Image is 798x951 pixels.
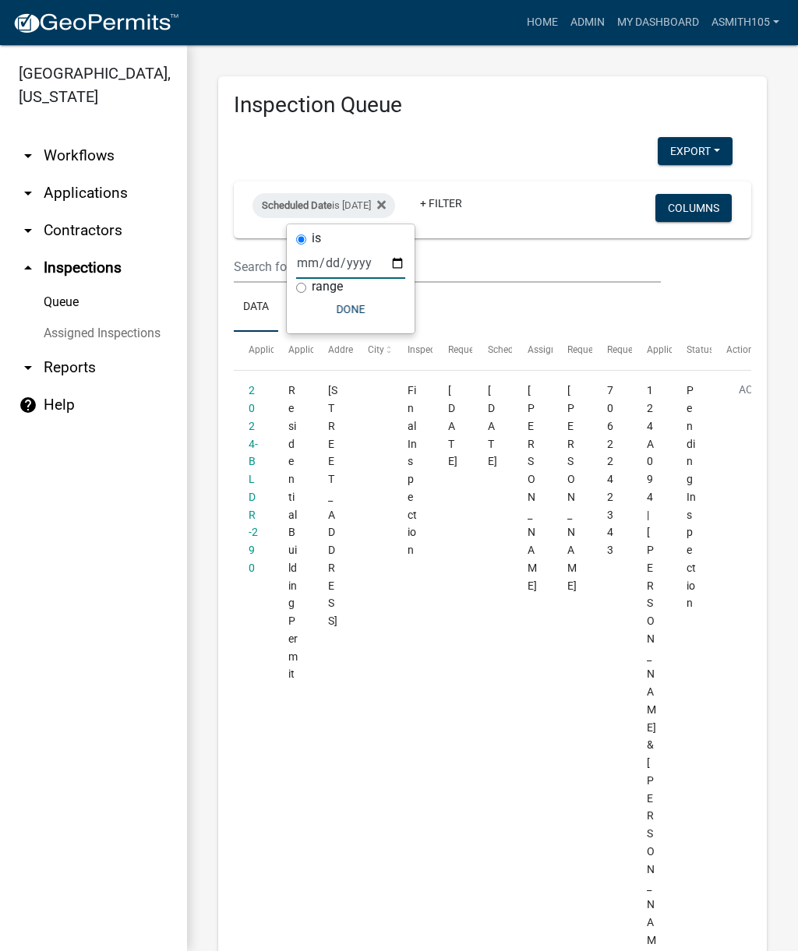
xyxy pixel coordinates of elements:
[296,295,405,323] button: Done
[19,146,37,165] i: arrow_drop_down
[249,344,297,355] span: Application
[252,193,395,218] div: is [DATE]
[488,382,498,470] div: [DATE]
[234,92,751,118] h3: Inspection Queue
[607,344,679,355] span: Requestor Phone
[368,344,384,355] span: City
[288,344,359,355] span: Application Type
[564,8,611,37] a: Admin
[553,332,592,369] datatable-header-cell: Requestor Name
[528,384,537,591] span: Michele Rivera
[19,259,37,277] i: arrow_drop_up
[448,384,457,467] span: 10/09/2025
[632,332,672,369] datatable-header-cell: Application Description
[592,332,632,369] datatable-header-cell: Requestor Phone
[312,280,343,293] label: range
[408,189,475,217] a: + Filter
[687,384,696,609] span: Pending Inspection
[313,332,353,369] datatable-header-cell: Address
[607,384,613,556] span: 7062242343
[274,332,313,369] datatable-header-cell: Application Type
[472,332,512,369] datatable-header-cell: Scheduled Time
[234,332,274,369] datatable-header-cell: Application
[19,221,37,240] i: arrow_drop_down
[687,344,714,355] span: Status
[512,332,552,369] datatable-header-cell: Assigned Inspector
[408,384,417,556] span: Final Inspection
[521,8,564,37] a: Home
[393,332,433,369] datatable-header-cell: Inspection Type
[353,332,393,369] datatable-header-cell: City
[312,232,321,245] label: is
[528,344,608,355] span: Assigned Inspector
[448,344,514,355] span: Requested Date
[711,332,751,369] datatable-header-cell: Actions
[262,199,332,211] span: Scheduled Date
[19,358,37,377] i: arrow_drop_down
[278,283,320,333] a: Map
[647,344,745,355] span: Application Description
[19,396,37,414] i: help
[705,8,786,37] a: asmith105
[726,382,790,421] button: Action
[234,283,278,333] a: Data
[249,384,258,574] a: 2024-BLDR-290
[567,344,637,355] span: Requestor Name
[567,384,577,591] span: John Gilliam
[611,8,705,37] a: My Dashboard
[19,184,37,203] i: arrow_drop_down
[658,137,733,165] button: Export
[328,384,337,627] span: 161 S ROCK ISLAND DR
[488,344,555,355] span: Scheduled Time
[655,194,732,222] button: Columns
[234,251,661,283] input: Search for inspections
[408,344,474,355] span: Inspection Type
[433,332,472,369] datatable-header-cell: Requested Date
[328,344,362,355] span: Address
[726,344,758,355] span: Actions
[288,384,298,680] span: Residential Building Permit
[672,332,711,369] datatable-header-cell: Status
